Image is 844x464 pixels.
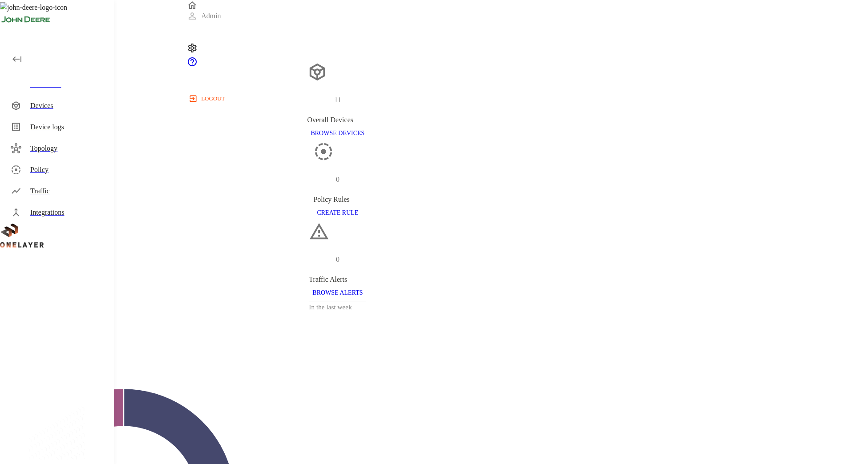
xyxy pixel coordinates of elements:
[309,301,366,313] h3: In the last week
[313,205,362,221] button: CREATE RULE
[187,61,198,68] span: Support Portal
[187,61,198,68] a: onelayer-support
[313,194,362,205] div: Policy Rules
[336,254,339,265] p: 0
[309,288,366,296] a: BROWSE ALERTS
[313,208,362,216] a: CREATE RULE
[309,285,366,301] button: BROWSE ALERTS
[336,174,339,185] p: 0
[307,115,368,125] div: Overall Devices
[201,11,221,21] p: Admin
[187,92,771,106] a: logout
[307,129,368,136] a: BROWSE DEVICES
[309,274,366,285] div: Traffic Alerts
[187,92,228,106] button: logout
[307,125,368,142] button: BROWSE DEVICES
